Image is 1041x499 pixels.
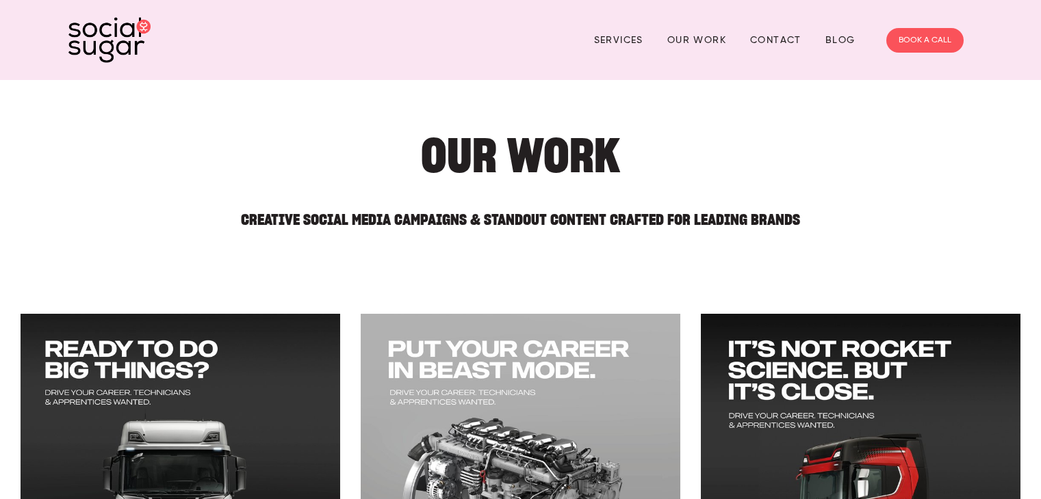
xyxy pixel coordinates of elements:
[825,29,856,51] a: Blog
[667,29,726,51] a: Our Work
[594,29,643,51] a: Services
[130,135,910,176] h1: Our Work
[130,200,910,227] h2: Creative Social Media Campaigns & Standout Content Crafted for Leading Brands
[750,29,801,51] a: Contact
[68,17,151,63] img: SocialSugar
[886,28,964,53] a: BOOK A CALL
